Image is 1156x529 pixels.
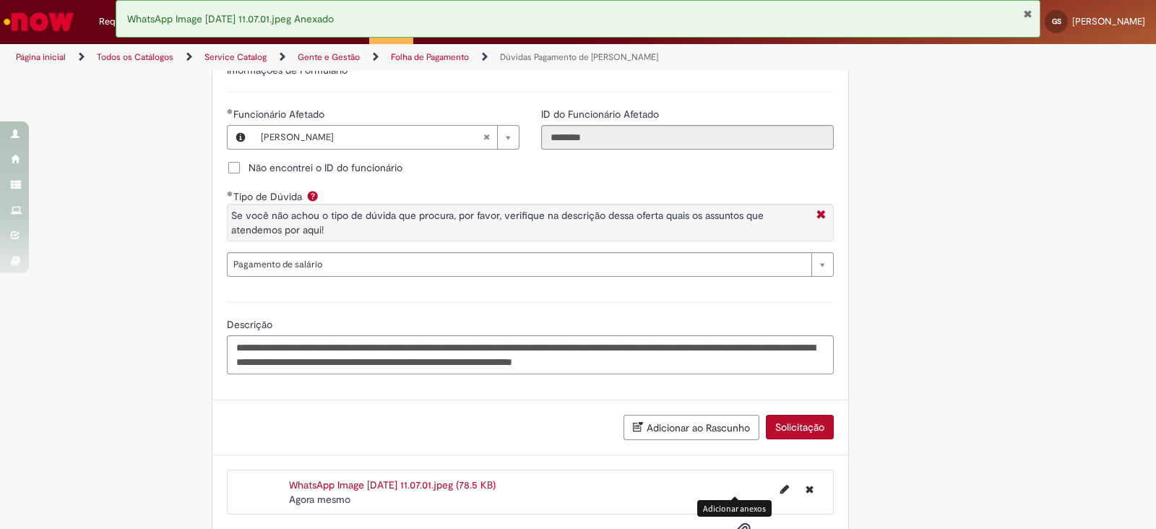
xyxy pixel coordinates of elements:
[298,51,360,63] a: Gente e Gestão
[261,126,483,149] span: [PERSON_NAME]
[813,208,829,223] i: Fechar More information Por question_tipo_de_duvida
[289,493,350,506] time: 29/09/2025 11:12:12
[233,108,327,121] span: Necessários - Funcionário Afetado
[304,190,322,202] span: Ajuda para Tipo de Dúvida
[11,44,760,71] ul: Trilhas de página
[697,500,772,517] div: Adicionar anexos
[97,51,173,63] a: Todos os Catálogos
[254,126,519,149] a: [PERSON_NAME]Limpar campo Funcionário Afetado
[127,12,334,25] span: WhatsApp Image [DATE] 11.07.01.jpeg Anexado
[1072,15,1145,27] span: [PERSON_NAME]
[500,51,658,63] a: Dúvidas Pagamento de [PERSON_NAME]
[772,478,798,501] button: Editar nome de arquivo WhatsApp Image 2025-09-29 at 11.07.01.jpeg
[624,415,759,440] button: Adicionar ao Rascunho
[797,478,822,501] button: Excluir WhatsApp Image 2025-09-29 at 11.07.01.jpeg
[228,126,254,149] button: Funcionário Afetado, Visualizar este registro Gessica Wiara De Arruda Siqueira
[1,7,76,36] img: ServiceNow
[16,51,66,63] a: Página inicial
[391,51,469,63] a: Folha de Pagamento
[227,318,275,331] span: Descrição
[99,14,150,29] span: Requisições
[766,415,834,439] button: Solicitação
[249,160,402,175] span: Não encontrei o ID do funcionário
[231,209,764,236] span: Se você não achou o tipo de dúvida que procura, por favor, verifique na descrição dessa oferta qu...
[227,64,348,77] label: Informações de Formulário
[227,335,834,374] textarea: Descrição
[541,125,834,150] input: ID do Funcionário Afetado
[475,126,497,149] abbr: Limpar campo Funcionário Afetado
[233,253,804,276] span: Pagamento de salário
[233,190,305,203] span: Tipo de Dúvida
[227,108,233,114] span: Obrigatório Preenchido
[1023,8,1032,20] button: Fechar Notificação
[541,108,662,121] span: Somente leitura - ID do Funcionário Afetado
[204,51,267,63] a: Service Catalog
[1052,17,1061,26] span: GS
[289,493,350,506] span: Agora mesmo
[289,478,496,491] a: WhatsApp Image [DATE] 11.07.01.jpeg (78.5 KB)
[227,191,233,197] span: Obrigatório Preenchido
